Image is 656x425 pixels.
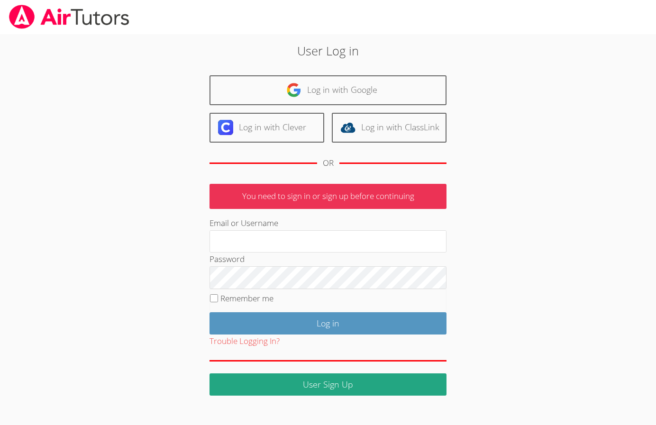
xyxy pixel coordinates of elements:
img: airtutors_banner-c4298cdbf04f3fff15de1276eac7730deb9818008684d7c2e4769d2f7ddbe033.png [8,5,130,29]
a: Log in with Clever [210,113,324,143]
a: Log in with ClassLink [332,113,446,143]
button: Trouble Logging In? [210,335,280,348]
p: You need to sign in or sign up before continuing [210,184,446,209]
div: OR [323,156,334,170]
input: Log in [210,312,446,335]
label: Remember me [220,293,273,304]
h2: User Log in [151,42,505,60]
img: google-logo-50288ca7cdecda66e5e0955fdab243c47b7ad437acaf1139b6f446037453330a.svg [286,82,301,98]
label: Email or Username [210,217,278,228]
img: clever-logo-6eab21bc6e7a338710f1a6ff85c0baf02591cd810cc4098c63d3a4b26e2feb20.svg [218,120,233,135]
a: Log in with Google [210,75,446,105]
img: classlink-logo-d6bb404cc1216ec64c9a2012d9dc4662098be43eaf13dc465df04b49fa7ab582.svg [340,120,355,135]
label: Password [210,253,245,264]
a: User Sign Up [210,373,446,396]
